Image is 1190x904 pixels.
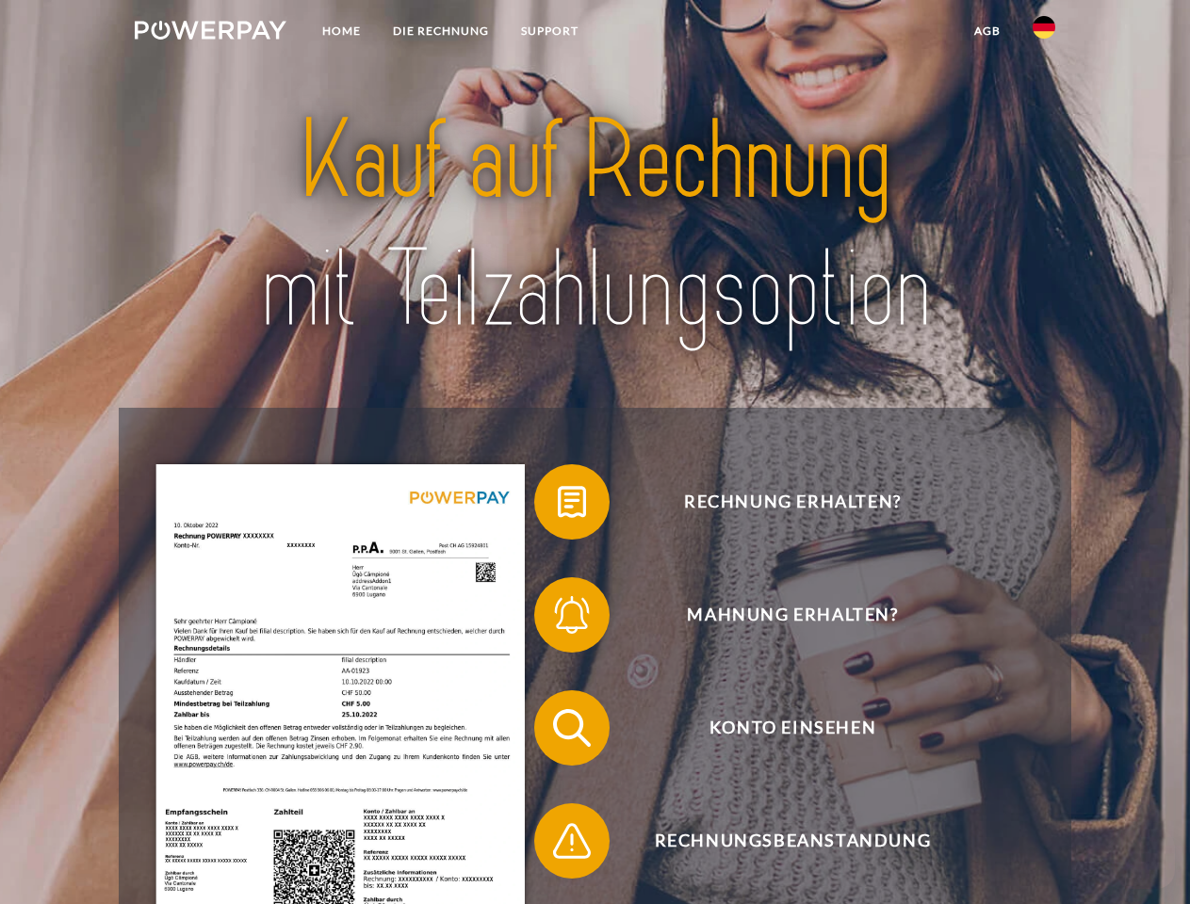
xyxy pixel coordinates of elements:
button: Mahnung erhalten? [534,577,1024,653]
a: SUPPORT [505,14,595,48]
span: Rechnung erhalten? [562,464,1023,540]
img: qb_bell.svg [548,591,595,638]
span: Konto einsehen [562,690,1023,766]
img: qb_bill.svg [548,478,595,525]
img: qb_warning.svg [548,817,595,864]
img: qb_search.svg [548,704,595,751]
button: Konto einsehen [534,690,1024,766]
span: Rechnungsbeanstandung [562,803,1023,879]
iframe: Button to launch messaging window [1115,829,1175,889]
img: de [1033,16,1055,39]
span: Mahnung erhalten? [562,577,1023,653]
button: Rechnungsbeanstandung [534,803,1024,879]
button: Rechnung erhalten? [534,464,1024,540]
img: logo-powerpay-white.svg [135,21,286,40]
img: title-powerpay_de.svg [180,90,1010,361]
a: agb [958,14,1017,48]
a: Home [306,14,377,48]
a: DIE RECHNUNG [377,14,505,48]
